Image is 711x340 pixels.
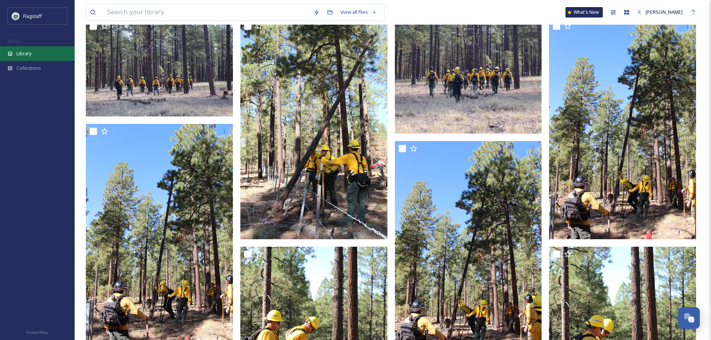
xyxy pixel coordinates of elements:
[337,5,380,19] a: View all files
[26,330,48,335] span: Privacy Policy
[103,4,310,21] input: Search your library
[633,5,686,19] a: [PERSON_NAME]
[26,327,48,336] a: Privacy Policy
[646,9,683,15] span: [PERSON_NAME]
[23,13,42,19] span: Flagstaff
[678,307,700,329] button: Open Chat
[549,19,696,239] img: IMG_6951.jpeg
[16,65,41,72] span: Collections
[240,19,387,239] img: IMG_6945.jpeg
[565,7,603,18] a: What's New
[12,12,19,20] img: images%20%282%29.jpeg
[7,38,21,44] span: MEDIA
[86,18,233,116] img: IMG_6935.jpeg
[16,50,31,57] span: Library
